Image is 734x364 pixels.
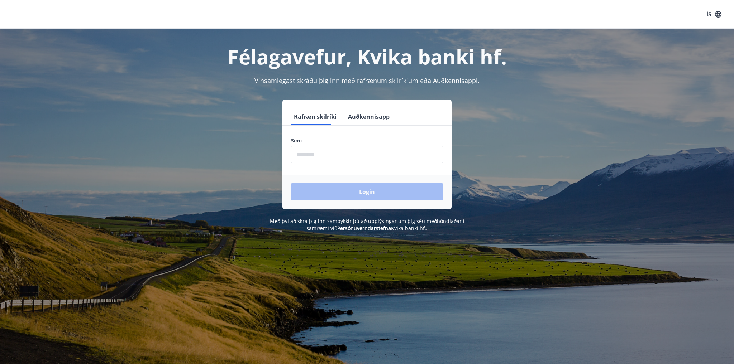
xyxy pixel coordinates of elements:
[254,76,480,85] span: Vinsamlegast skráðu þig inn með rafrænum skilríkjum eða Auðkennisappi.
[291,137,443,144] label: Sími
[702,8,725,21] button: ÍS
[337,225,391,232] a: Persónuverndarstefna
[345,108,392,125] button: Auðkennisapp
[291,108,339,125] button: Rafræn skilríki
[118,43,616,70] h1: Félagavefur, Kvika banki hf.
[270,218,464,232] span: Með því að skrá þig inn samþykkir þú að upplýsingar um þig séu meðhöndlaðar í samræmi við Kvika b...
